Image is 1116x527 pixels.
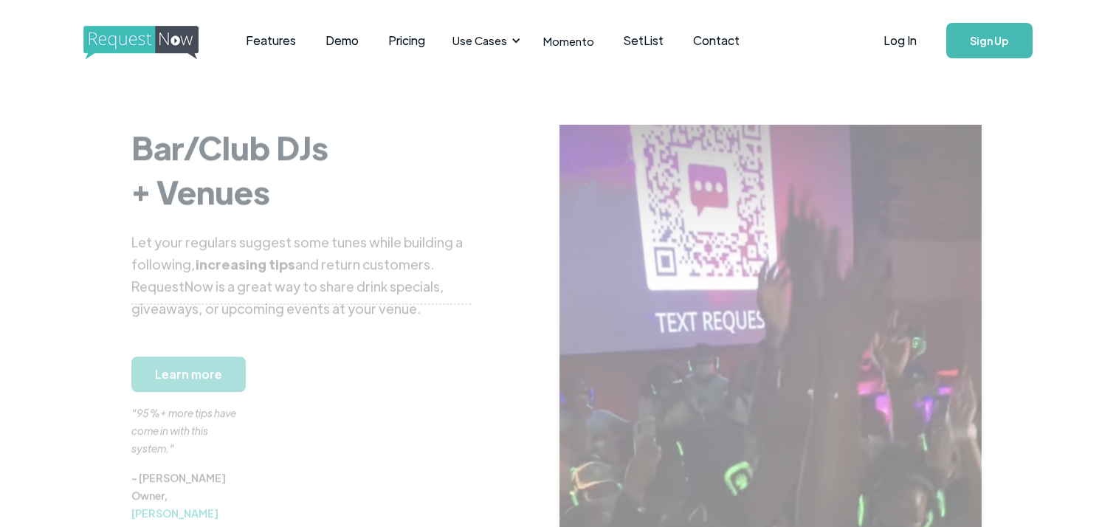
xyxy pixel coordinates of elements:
[678,18,754,63] a: Contact
[131,126,328,212] strong: Bar/Club DJs + Venues
[373,18,440,63] a: Pricing
[869,15,931,66] a: Log In
[946,23,1033,58] a: Sign Up
[131,469,242,522] div: - [PERSON_NAME] Owner,
[196,255,295,272] strong: increasing tips
[444,18,525,63] div: Use Cases
[231,18,311,63] a: Features
[131,231,471,320] div: Let your regulars suggest some tunes while building a following, and return customers. RequestNow...
[528,19,609,63] a: Momento
[452,32,507,49] div: Use Cases
[311,18,373,63] a: Demo
[83,26,194,55] a: home
[609,18,678,63] a: SetList
[131,506,218,520] a: [PERSON_NAME]
[131,368,242,457] div: "95%+ more tips have come in with this system."
[131,356,246,392] a: Learn more
[83,26,226,60] img: requestnow logo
